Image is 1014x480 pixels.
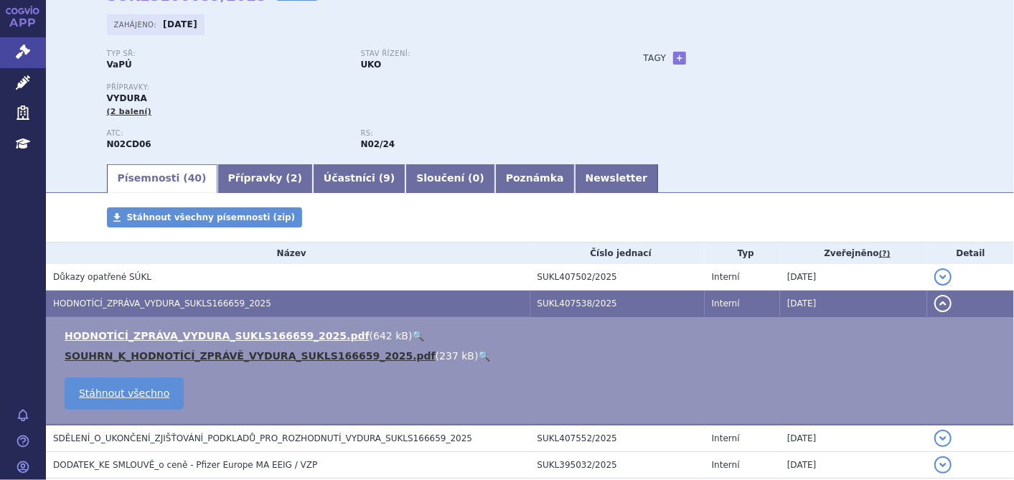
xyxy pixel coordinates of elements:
[644,50,667,67] h3: Tagy
[127,212,296,222] span: Stáhnout všechny písemnosti (zip)
[65,330,370,342] a: HODNOTÍCÍ_ZPRÁVA_VYDURA_SUKLS166659_2025.pdf
[361,129,601,138] p: RS:
[530,243,705,264] th: Číslo jednací
[473,172,480,184] span: 0
[495,164,575,193] a: Poznámka
[479,350,491,362] a: 🔍
[934,456,952,474] button: detail
[530,264,705,291] td: SUKL407502/2025
[46,243,530,264] th: Název
[217,164,313,193] a: Přípravky (2)
[361,50,601,58] p: Stav řízení:
[188,172,202,184] span: 40
[53,298,271,309] span: HODNOTÍCÍ_ZPRÁVA_VYDURA_SUKLS166659_2025
[780,452,927,479] td: [DATE]
[107,207,303,227] a: Stáhnout všechny písemnosti (zip)
[780,243,927,264] th: Zveřejněno
[107,129,347,138] p: ATC:
[53,460,317,470] span: DODATEK_KE SMLOUVĚ_o ceně - Pfizer Europe MA EEIG / VZP
[107,83,615,92] p: Přípravky:
[712,433,740,443] span: Interní
[291,172,298,184] span: 2
[934,268,952,286] button: detail
[705,243,780,264] th: Typ
[780,425,927,452] td: [DATE]
[879,249,891,259] abbr: (?)
[934,295,952,312] button: detail
[107,50,347,58] p: Typ SŘ:
[373,330,408,342] span: 642 kB
[65,377,184,410] a: Stáhnout všechno
[107,60,132,70] strong: VaPÚ
[53,433,472,443] span: SDĚLENÍ_O_UKONČENÍ_ZJIŠŤOVÁNÍ_PODKLADŮ_PRO_ROZHODNUTÍ_VYDURA_SUKLS166659_2025
[780,291,927,317] td: [DATE]
[383,172,390,184] span: 9
[712,272,740,282] span: Interní
[405,164,494,193] a: Sloučení (0)
[53,272,151,282] span: Důkazy opatřené SÚKL
[114,19,159,30] span: Zahájeno:
[412,330,424,342] a: 🔍
[530,452,705,479] td: SUKL395032/2025
[65,350,436,362] a: SOUHRN_K_HODNOTÍCÍ_ZPRÁVĚ_VYDURA_SUKLS166659_2025.pdf
[439,350,474,362] span: 237 kB
[530,425,705,452] td: SUKL407552/2025
[673,52,686,65] a: +
[163,19,197,29] strong: [DATE]
[780,264,927,291] td: [DATE]
[361,139,395,149] strong: rimegepant
[712,460,740,470] span: Interní
[712,298,740,309] span: Interní
[107,107,152,116] span: (2 balení)
[575,164,659,193] a: Newsletter
[934,430,952,447] button: detail
[65,329,1000,343] li: ( )
[927,243,1014,264] th: Detail
[65,349,1000,363] li: ( )
[107,139,151,149] strong: RIMEGEPANT
[361,60,382,70] strong: UKO
[530,291,705,317] td: SUKL407538/2025
[107,93,147,103] span: VYDURA
[107,164,217,193] a: Písemnosti (40)
[313,164,405,193] a: Účastníci (9)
